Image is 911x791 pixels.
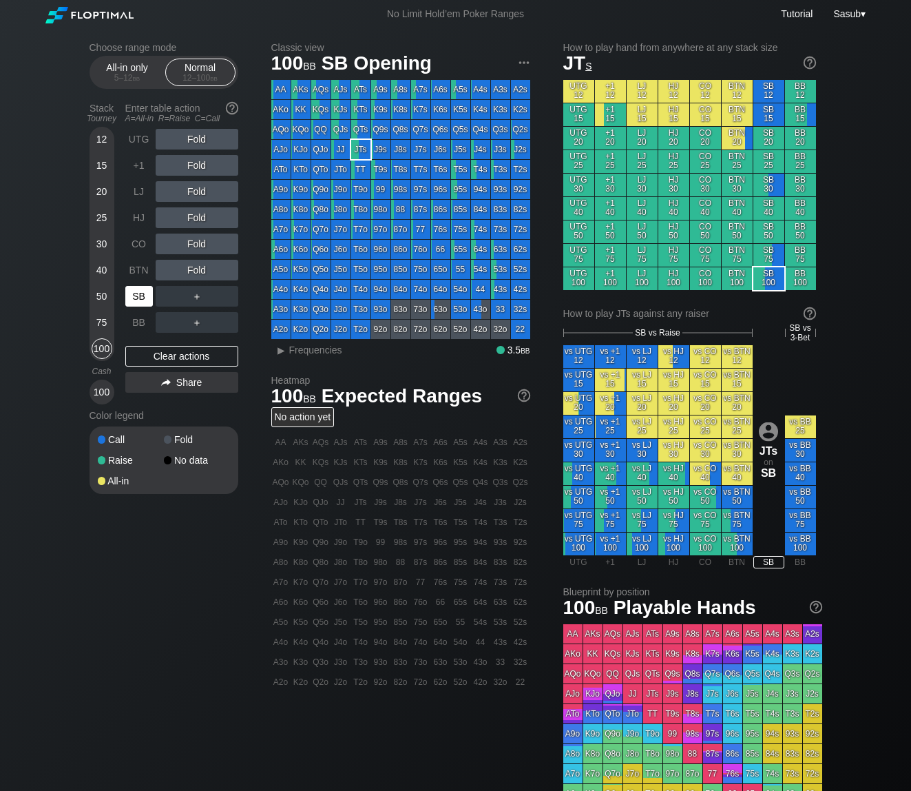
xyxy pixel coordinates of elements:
div: A9s [371,80,390,99]
div: Q6s [431,120,450,139]
div: Stack [84,97,120,129]
div: J7s [411,140,430,159]
div: 62s [511,240,530,259]
div: 73o [411,300,430,319]
div: 43o [471,300,490,319]
div: SB 40 [753,197,784,220]
img: help.32db89a4.svg [802,55,817,70]
div: 54s [471,260,490,279]
div: Q3o [311,300,331,319]
div: How to play JTs against any raiser [563,308,816,319]
div: UTG 25 [563,150,594,173]
div: T2s [511,160,530,179]
div: K8s [391,100,410,119]
span: Sasub [833,8,861,19]
div: 94s [471,180,490,199]
div: LJ 12 [627,80,658,103]
div: BB [125,312,153,333]
div: +1 50 [595,220,626,243]
div: T9o [351,180,370,199]
div: 5 – 12 [98,73,156,83]
div: LJ 50 [627,220,658,243]
div: 99 [371,180,390,199]
div: 83s [491,200,510,219]
img: help.32db89a4.svg [802,306,817,321]
span: bb [303,57,316,72]
div: +1 100 [595,267,626,290]
div: Q2o [311,320,331,339]
div: Fold [156,155,238,176]
div: 92o [371,320,390,339]
div: QJs [331,120,350,139]
div: CO [125,234,153,254]
div: BTN 50 [722,220,753,243]
div: A9o [271,180,291,199]
div: HJ 40 [658,197,689,220]
div: 42s [511,280,530,299]
div: 12 – 100 [171,73,229,83]
div: UTG 75 [563,244,594,267]
div: CO 15 [690,103,721,126]
div: BTN 15 [722,103,753,126]
div: Q5s [451,120,470,139]
div: Q4o [311,280,331,299]
div: 97o [371,220,390,239]
div: AJo [271,140,291,159]
div: 96o [371,240,390,259]
div: +1 [125,155,153,176]
div: HJ 15 [658,103,689,126]
div: 83o [391,300,410,319]
div: A5o [271,260,291,279]
div: ATs [351,80,370,99]
div: 88 [391,200,410,219]
div: LJ 40 [627,197,658,220]
div: Q7s [411,120,430,139]
div: T9s [371,160,390,179]
div: BTN 40 [722,197,753,220]
div: A4o [271,280,291,299]
div: SB 25 [753,150,784,173]
div: 84o [391,280,410,299]
div: J5o [331,260,350,279]
div: 92s [511,180,530,199]
div: QJo [311,140,331,159]
div: T2o [351,320,370,339]
div: LJ [125,181,153,202]
div: Call [98,435,164,444]
div: 86o [391,240,410,259]
div: A2s [511,80,530,99]
div: Q9o [311,180,331,199]
div: Fold [156,234,238,254]
div: 77 [411,220,430,239]
div: KQs [311,100,331,119]
a: Tutorial [781,8,813,19]
div: K4o [291,280,311,299]
div: 65o [431,260,450,279]
div: BB 12 [785,80,816,103]
div: 74s [471,220,490,239]
div: AQs [311,80,331,99]
div: BB 30 [785,174,816,196]
div: 76o [411,240,430,259]
img: share.864f2f62.svg [161,379,171,387]
div: BB 25 [785,150,816,173]
span: JT [563,52,592,74]
img: icon-avatar.b40e07d9.svg [759,422,778,441]
div: T7s [411,160,430,179]
div: A8o [271,200,291,219]
div: HJ 30 [658,174,689,196]
div: UTG [125,129,153,150]
div: 97s [411,180,430,199]
div: +1 75 [595,244,626,267]
div: SB 50 [753,220,784,243]
div: CO 40 [690,197,721,220]
div: 30 [92,234,112,254]
div: J9s [371,140,390,159]
div: T4s [471,160,490,179]
div: 74o [411,280,430,299]
div: A6o [271,240,291,259]
div: T8o [351,200,370,219]
div: 93s [491,180,510,199]
h2: How to play hand from anywhere at any stack size [563,42,816,53]
div: BB 40 [785,197,816,220]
